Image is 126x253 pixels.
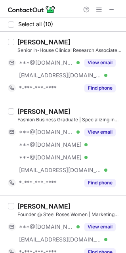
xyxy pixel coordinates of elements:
[17,116,121,123] div: Fashion Business Graduate | Specializing in Buying & Planning
[17,107,71,115] div: [PERSON_NAME]
[19,141,82,148] span: ***@[DOMAIN_NAME]
[19,236,101,243] span: [EMAIL_ADDRESS][DOMAIN_NAME]
[18,21,53,27] span: Select all (10)
[8,5,55,14] img: ContactOut v5.3.10
[19,59,74,66] span: ***@[DOMAIN_NAME]
[19,72,101,79] span: [EMAIL_ADDRESS][DOMAIN_NAME]
[84,84,116,92] button: Reveal Button
[19,154,82,161] span: ***@[DOMAIN_NAME]
[84,223,116,231] button: Reveal Button
[19,223,74,230] span: ***@[DOMAIN_NAME]
[19,167,101,174] span: [EMAIL_ADDRESS][DOMAIN_NAME]
[84,128,116,136] button: Reveal Button
[17,211,121,218] div: Founder @ Steel Roses Women | Marketing Communications Expert
[17,38,71,46] div: [PERSON_NAME]
[19,128,74,136] span: ***@[DOMAIN_NAME]
[84,179,116,187] button: Reveal Button
[17,47,121,54] div: Senior In-House Clinical Research Associate at WorldWide Clinical Trials
[84,59,116,67] button: Reveal Button
[17,202,71,210] div: [PERSON_NAME]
